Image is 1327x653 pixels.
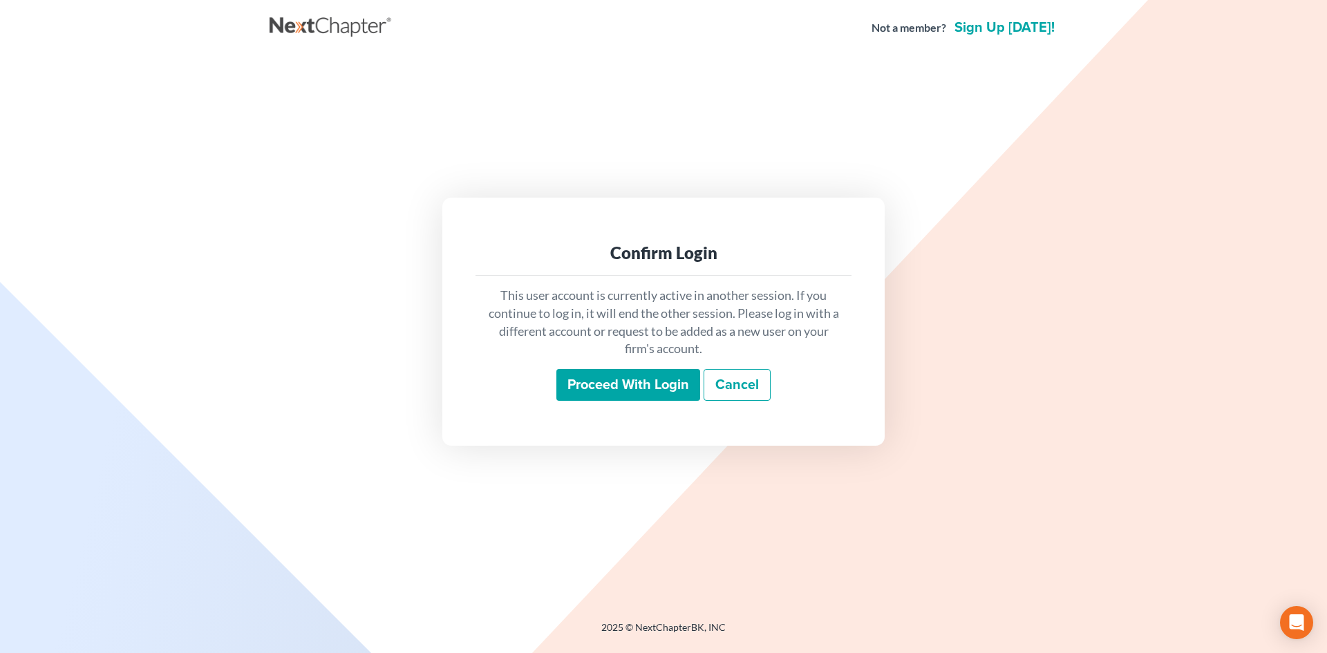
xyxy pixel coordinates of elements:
div: Open Intercom Messenger [1280,606,1313,639]
input: Proceed with login [556,369,700,401]
div: 2025 © NextChapterBK, INC [270,621,1057,645]
a: Sign up [DATE]! [952,21,1057,35]
strong: Not a member? [872,20,946,36]
a: Cancel [704,369,771,401]
div: Confirm Login [487,242,840,264]
p: This user account is currently active in another session. If you continue to log in, it will end ... [487,287,840,358]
